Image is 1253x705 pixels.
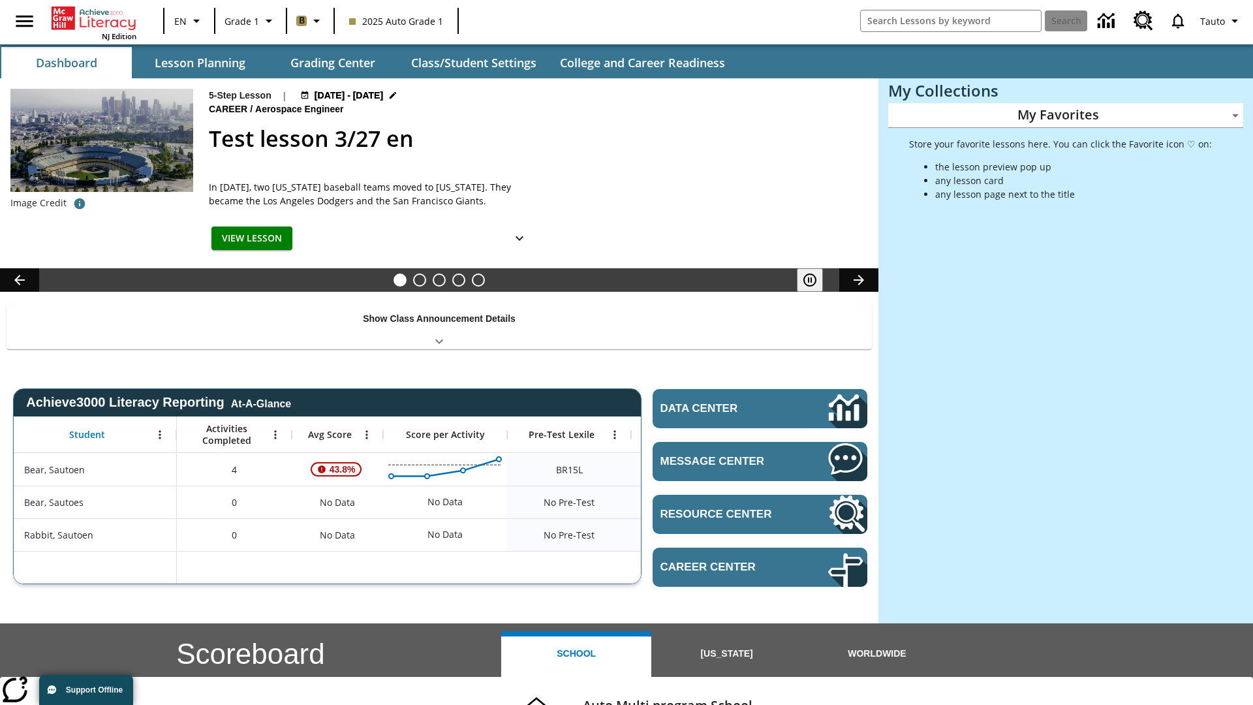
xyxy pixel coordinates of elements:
[168,9,210,33] button: Language: EN, Select a language
[5,2,44,40] button: Open side menu
[1195,9,1248,33] button: Profile/Settings
[209,180,535,208] div: In [DATE], two [US_STATE] baseball teams moved to [US_STATE]. They became the Los Angeles Dodgers...
[1126,3,1161,39] a: Resource Center, Will open in new tab
[134,47,265,78] button: Lesson Planning
[631,518,755,551] div: No Data, Rabbit, Sautoen
[24,495,84,509] span: Bear, Sautoes
[10,196,67,210] p: Image Credit
[177,453,292,486] div: 4, Bear, Sautoen
[211,227,292,251] button: View Lesson
[660,561,789,574] span: Career Center
[501,631,651,677] button: School
[67,192,93,215] button: Image credit: David Sucsy/E+/Getty Images
[232,495,237,509] span: 0
[556,463,583,477] span: Beginning reader 15 Lexile, Bear, Sautoen
[660,402,784,415] span: Data Center
[935,160,1212,174] li: the lesson preview pop up
[433,274,446,287] button: Slide 3 Cars of the Future?
[209,102,250,117] span: Career
[102,31,136,41] span: NJ Edition
[839,268,878,292] button: Lesson carousel, Next
[909,137,1212,151] p: Store your favorite lessons here. You can click the Favorite icon ♡ on:
[506,227,533,251] button: Show Details
[7,304,872,349] div: Show Class Announcement Details
[219,9,282,33] button: Grade: Grade 1, Select a grade
[250,104,253,114] span: /
[10,89,193,192] img: Dodgers stadium.
[177,518,292,551] div: 0, Rabbit, Sautoen
[363,312,516,326] p: Show Class Announcement Details
[313,522,362,548] span: No Data
[413,274,426,287] button: Slide 2 Ask the Scientist: Furry Friends
[255,102,346,117] span: Aerospace Engineer
[1161,4,1195,38] a: Notifications
[394,274,407,287] button: Slide 1 Test lesson 3/27 en
[861,10,1041,31] input: search field
[631,486,755,518] div: No Data, Bear, Sautoes
[313,489,362,516] span: No Data
[292,486,383,518] div: No Data, Bear, Sautoes
[52,5,136,31] a: Home
[406,429,485,441] span: Score per Activity
[651,631,801,677] button: [US_STATE]
[472,274,485,287] button: Slide 5 Remembering Justice O'Connor
[660,508,789,521] span: Resource Center
[357,425,377,445] button: Open Menu
[324,458,361,481] span: 43.8%
[266,425,285,445] button: Open Menu
[797,268,836,292] div: Pause
[177,486,292,518] div: 0, Bear, Sautoes
[299,12,305,29] span: B
[282,89,287,102] span: |
[209,89,271,102] p: 5-Step Lesson
[653,389,867,428] a: Data Center
[291,9,330,33] button: Boost Class color is light brown. Change class color
[231,396,291,410] div: At-A-Glance
[183,423,270,446] span: Activities Completed
[292,518,383,551] div: No Data, Rabbit, Sautoen
[308,429,352,441] span: Avg Score
[224,14,259,28] span: Grade 1
[935,174,1212,187] li: any lesson card
[653,495,867,534] a: Resource Center, Will open in new tab
[66,685,123,695] span: Support Offline
[209,122,863,155] h2: Test lesson 3/27 en
[660,455,789,468] span: Message Center
[888,103,1243,128] div: My Favorites
[631,453,755,486] div: 10 Lexile, ER, Based on the Lexile Reading measure, student is an Emerging Reader (ER) and will h...
[174,14,187,28] span: EN
[292,453,383,486] div: , 43.8%, Attention! This student's Average First Try Score of 43.8% is below 65%, Bear, Sautoen
[421,489,469,515] div: No Data, Bear, Sautoes
[39,675,133,705] button: Support Offline
[401,47,547,78] button: Class/Student Settings
[349,14,443,28] span: 2025 Auto Grade 1
[544,528,595,542] span: No Pre-Test, Rabbit, Sautoen
[150,425,170,445] button: Open Menu
[544,495,595,509] span: No Pre-Test, Bear, Sautoes
[421,522,469,548] div: No Data, Rabbit, Sautoen
[888,82,1243,100] h3: My Collections
[26,395,291,410] span: Achieve3000 Literacy Reporting
[52,4,136,41] div: Home
[232,528,237,542] span: 0
[653,548,867,587] a: Career Center
[24,528,93,542] span: Rabbit, Sautoen
[1,47,132,78] button: Dashboard
[549,47,735,78] button: College and Career Readiness
[209,180,535,208] span: In 1958, two New York baseball teams moved to California. They became the Los Angeles Dodgers and...
[24,463,85,477] span: Bear, Sautoen
[1200,14,1225,28] span: Tauto
[605,425,625,445] button: Open Menu
[298,89,401,102] button: Aug 24 - Aug 24 Choose Dates
[802,631,952,677] button: Worldwide
[69,429,105,441] span: Student
[529,429,595,441] span: Pre-Test Lexile
[232,463,237,477] span: 4
[653,442,867,481] a: Message Center
[935,187,1212,201] li: any lesson page next to the title
[268,47,398,78] button: Grading Center
[797,268,823,292] button: Pause
[452,274,465,287] button: Slide 4 Pre-release lesson
[1090,3,1126,39] a: Data Center
[315,89,383,102] span: [DATE] - [DATE]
